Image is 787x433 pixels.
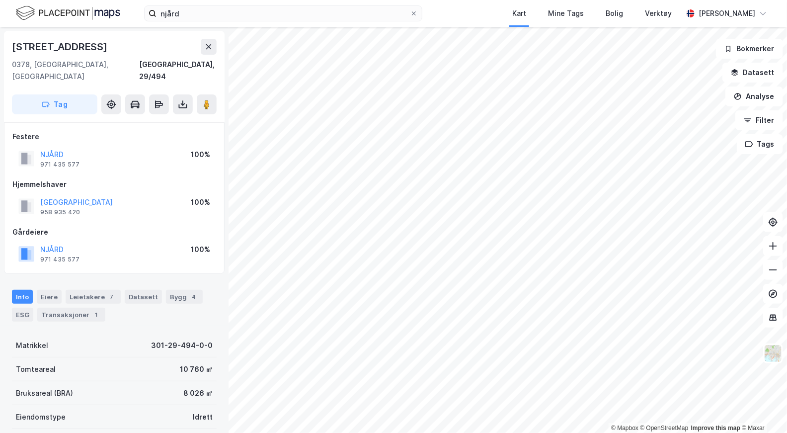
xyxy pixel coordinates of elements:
[40,161,79,169] div: 971 435 577
[606,7,623,19] div: Bolig
[157,6,410,21] input: Søk på adresse, matrikkel, gårdeiere, leietakere eller personer
[16,411,66,423] div: Eiendomstype
[12,226,216,238] div: Gårdeiere
[12,290,33,304] div: Info
[16,363,56,375] div: Tomteareal
[764,344,783,363] img: Z
[12,131,216,143] div: Festere
[12,308,33,322] div: ESG
[16,387,73,399] div: Bruksareal (BRA)
[640,425,689,432] a: OpenStreetMap
[737,134,783,154] button: Tags
[191,149,210,161] div: 100%
[691,425,740,432] a: Improve this map
[722,63,783,83] button: Datasett
[611,425,638,432] a: Mapbox
[40,256,79,263] div: 971 435 577
[12,178,216,190] div: Hjemmelshaver
[737,385,787,433] iframe: Chat Widget
[125,290,162,304] div: Datasett
[12,59,139,83] div: 0378, [GEOGRAPHIC_DATA], [GEOGRAPHIC_DATA]
[16,4,120,22] img: logo.f888ab2527a4732fd821a326f86c7f29.svg
[191,196,210,208] div: 100%
[91,310,101,320] div: 1
[37,290,62,304] div: Eiere
[37,308,105,322] div: Transaksjoner
[139,59,217,83] div: [GEOGRAPHIC_DATA], 29/494
[725,87,783,106] button: Analyse
[12,94,97,114] button: Tag
[735,110,783,130] button: Filter
[16,340,48,351] div: Matrikkel
[12,39,109,55] div: [STREET_ADDRESS]
[191,244,210,256] div: 100%
[107,292,117,302] div: 7
[151,340,213,351] div: 301-29-494-0-0
[183,387,213,399] div: 8 026 ㎡
[699,7,755,19] div: [PERSON_NAME]
[189,292,199,302] div: 4
[716,39,783,59] button: Bokmerker
[645,7,672,19] div: Verktøy
[40,208,80,216] div: 958 935 420
[180,363,213,375] div: 10 760 ㎡
[166,290,203,304] div: Bygg
[193,411,213,423] div: Idrett
[66,290,121,304] div: Leietakere
[548,7,584,19] div: Mine Tags
[512,7,526,19] div: Kart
